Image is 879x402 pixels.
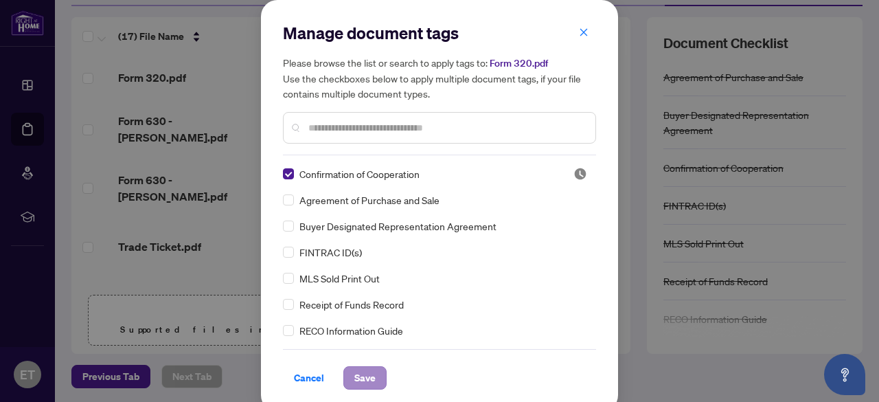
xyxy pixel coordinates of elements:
span: Pending Review [573,167,587,181]
h2: Manage document tags [283,22,596,44]
span: Receipt of Funds Record [299,297,404,312]
span: MLS Sold Print Out [299,271,380,286]
span: close [579,27,589,37]
button: Cancel [283,366,335,390]
span: Form 320.pdf [490,57,548,69]
span: Confirmation of Cooperation [299,166,420,181]
span: RECO Information Guide [299,323,403,338]
img: status [573,167,587,181]
span: Buyer Designated Representation Agreement [299,219,496,234]
span: Save [354,367,376,389]
span: Agreement of Purchase and Sale [299,192,439,208]
span: Cancel [294,367,324,389]
button: Open asap [824,354,865,395]
button: Save [343,366,387,390]
h5: Please browse the list or search to apply tags to: Use the checkboxes below to apply multiple doc... [283,55,596,101]
span: FINTRAC ID(s) [299,245,362,260]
